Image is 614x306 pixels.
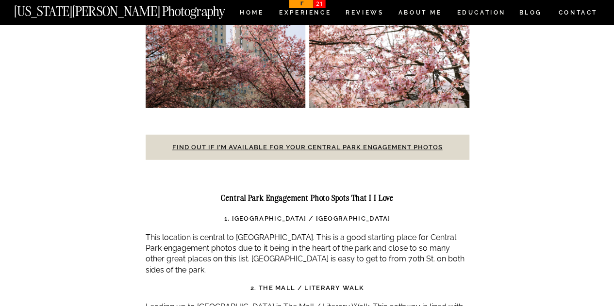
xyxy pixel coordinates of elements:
a: EDUCATION [456,10,507,18]
a: Copy [166,10,182,17]
a: HOME [238,10,266,18]
a: REVIEWS [346,10,382,18]
a: CONTACT [558,7,598,18]
strong: 1. [GEOGRAPHIC_DATA] / [GEOGRAPHIC_DATA] [224,215,391,222]
a: Find out if I’m available for your Central Park engagement photos [172,144,443,151]
a: ABOUT ME [398,10,442,18]
img: bridluis [24,3,36,16]
a: [US_STATE][PERSON_NAME] Photography [14,5,258,13]
strong: 2. The Mall / Literary Walk [250,284,364,291]
a: Clear [182,10,198,17]
a: Experience [279,10,330,18]
p: This location is central to [GEOGRAPHIC_DATA]. This is a good starting place for Central Park eng... [146,232,469,276]
strong: Central Park Engagement Photo Spots That I I Love [221,193,394,203]
a: View [149,10,166,17]
a: BLOG [519,10,542,18]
